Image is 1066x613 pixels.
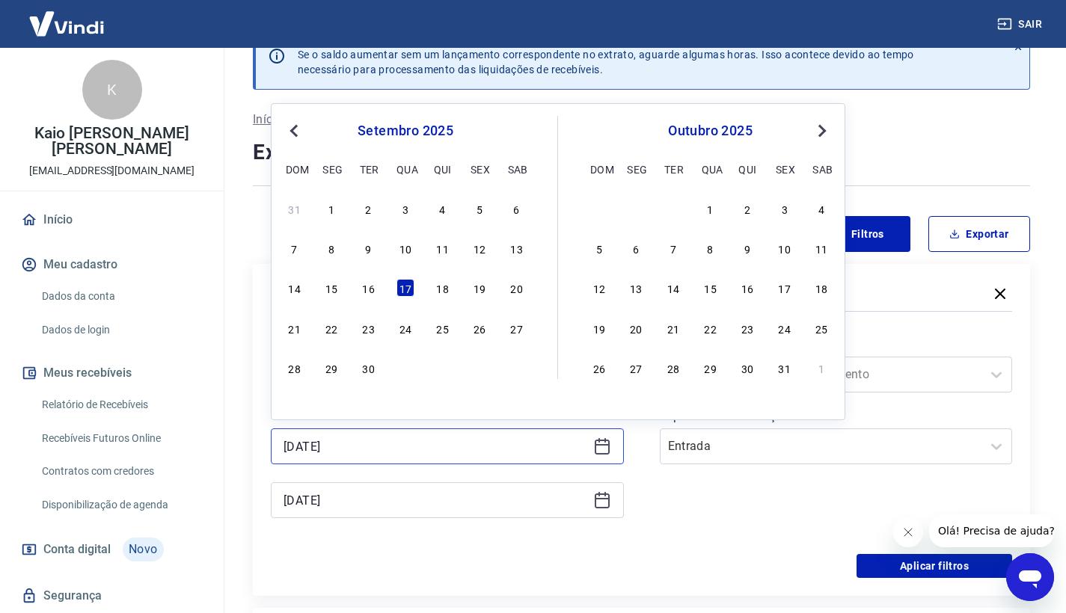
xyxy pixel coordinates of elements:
[286,319,304,337] div: Choose domingo, 21 de setembro de 2025
[893,517,923,547] iframe: Fechar mensagem
[43,539,111,560] span: Conta digital
[36,490,206,520] a: Disponibilização de agenda
[286,239,304,257] div: Choose domingo, 7 de setembro de 2025
[776,359,794,377] div: Choose sexta-feira, 31 de outubro de 2025
[322,239,340,257] div: Choose segunda-feira, 8 de setembro de 2025
[588,122,833,140] div: outubro 2025
[776,239,794,257] div: Choose sexta-feira, 10 de outubro de 2025
[36,315,206,345] a: Dados de login
[360,319,378,337] div: Choose terça-feira, 23 de setembro de 2025
[18,532,206,567] a: Conta digitalNovo
[396,359,414,377] div: Choose quarta-feira, 1 de outubro de 2025
[434,359,452,377] div: Choose quinta-feira, 2 de outubro de 2025
[396,239,414,257] div: Choose quarta-feira, 10 de setembro de 2025
[508,279,526,297] div: Choose sábado, 20 de setembro de 2025
[702,359,720,377] div: Choose quarta-feira, 29 de outubro de 2025
[360,279,378,297] div: Choose terça-feira, 16 de setembro de 2025
[18,248,206,281] button: Meu cadastro
[322,200,340,218] div: Choose segunda-feira, 1 de setembro de 2025
[738,359,756,377] div: Choose quinta-feira, 30 de outubro de 2025
[812,279,830,297] div: Choose sábado, 18 de outubro de 2025
[590,239,608,257] div: Choose domingo, 5 de outubro de 2025
[9,10,126,22] span: Olá! Precisa de ajuda?
[82,60,142,120] div: K
[284,122,527,140] div: setembro 2025
[590,160,608,178] div: dom
[284,197,527,378] div: month 2025-09
[664,160,682,178] div: ter
[471,239,488,257] div: Choose sexta-feira, 12 de setembro de 2025
[434,319,452,337] div: Choose quinta-feira, 25 de setembro de 2025
[590,279,608,297] div: Choose domingo, 12 de outubro de 2025
[322,359,340,377] div: Choose segunda-feira, 29 de setembro de 2025
[1006,553,1054,601] iframe: Botão para abrir a janela de mensagens
[738,239,756,257] div: Choose quinta-feira, 9 de outubro de 2025
[812,160,830,178] div: sab
[18,357,206,389] button: Meus recebíveis
[508,359,526,377] div: Choose sábado, 4 de outubro de 2025
[471,160,488,178] div: sex
[36,423,206,454] a: Recebíveis Futuros Online
[738,200,756,218] div: Choose quinta-feira, 2 de outubro de 2025
[286,160,304,178] div: dom
[812,239,830,257] div: Choose sábado, 11 de outubro de 2025
[994,10,1048,38] button: Sair
[123,537,164,561] span: Novo
[627,239,645,257] div: Choose segunda-feira, 6 de outubro de 2025
[627,200,645,218] div: Choose segunda-feira, 29 de setembro de 2025
[396,279,414,297] div: Choose quarta-feira, 17 de setembro de 2025
[434,239,452,257] div: Choose quinta-feira, 11 de setembro de 2025
[286,359,304,377] div: Choose domingo, 28 de setembro de 2025
[738,279,756,297] div: Choose quinta-feira, 16 de outubro de 2025
[508,160,526,178] div: sab
[776,319,794,337] div: Choose sexta-feira, 24 de outubro de 2025
[284,435,587,458] input: Data inicial
[286,279,304,297] div: Choose domingo, 14 de setembro de 2025
[812,319,830,337] div: Choose sábado, 25 de outubro de 2025
[12,126,212,157] p: Kaio [PERSON_NAME] [PERSON_NAME]
[776,160,794,178] div: sex
[322,279,340,297] div: Choose segunda-feira, 15 de setembro de 2025
[627,279,645,297] div: Choose segunda-feira, 13 de outubro de 2025
[471,279,488,297] div: Choose sexta-feira, 19 de setembro de 2025
[18,1,115,46] img: Vindi
[664,319,682,337] div: Choose terça-feira, 21 de outubro de 2025
[471,319,488,337] div: Choose sexta-feira, 26 de setembro de 2025
[18,579,206,612] a: Segurança
[285,122,303,140] button: Previous Month
[664,279,682,297] div: Choose terça-feira, 14 de outubro de 2025
[434,279,452,297] div: Choose quinta-feira, 18 de setembro de 2025
[590,359,608,377] div: Choose domingo, 26 de outubro de 2025
[702,160,720,178] div: qua
[813,122,831,140] button: Next Month
[434,200,452,218] div: Choose quinta-feira, 4 de setembro de 2025
[322,160,340,178] div: seg
[928,216,1030,252] button: Exportar
[508,239,526,257] div: Choose sábado, 13 de setembro de 2025
[664,200,682,218] div: Choose terça-feira, 30 de setembro de 2025
[298,47,914,77] p: Se o saldo aumentar sem um lançamento correspondente no extrato, aguarde algumas horas. Isso acon...
[702,279,720,297] div: Choose quarta-feira, 15 de outubro de 2025
[36,281,206,312] a: Dados da conta
[627,359,645,377] div: Choose segunda-feira, 27 de outubro de 2025
[360,160,378,178] div: ter
[590,200,608,218] div: Choose domingo, 28 de setembro de 2025
[812,200,830,218] div: Choose sábado, 4 de outubro de 2025
[929,514,1054,547] iframe: Mensagem da empresa
[627,160,645,178] div: seg
[664,359,682,377] div: Choose terça-feira, 28 de outubro de 2025
[322,319,340,337] div: Choose segunda-feira, 22 de setembro de 2025
[588,197,833,378] div: month 2025-10
[18,203,206,236] a: Início
[396,319,414,337] div: Choose quarta-feira, 24 de setembro de 2025
[738,160,756,178] div: qui
[664,239,682,257] div: Choose terça-feira, 7 de outubro de 2025
[627,319,645,337] div: Choose segunda-feira, 20 de outubro de 2025
[857,554,1012,578] button: Aplicar filtros
[738,319,756,337] div: Choose quinta-feira, 23 de outubro de 2025
[396,200,414,218] div: Choose quarta-feira, 3 de setembro de 2025
[434,160,452,178] div: qui
[253,111,283,129] a: Início
[590,319,608,337] div: Choose domingo, 19 de outubro de 2025
[36,456,206,487] a: Contratos com credores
